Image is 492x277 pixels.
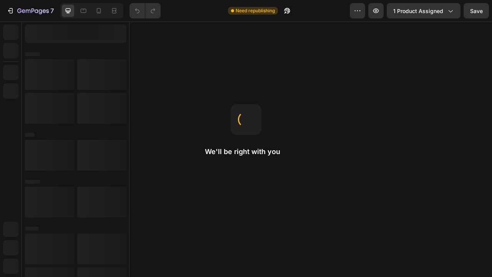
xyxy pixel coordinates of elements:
[236,7,275,14] span: Need republishing
[130,3,161,18] div: Undo/Redo
[3,3,57,18] button: 7
[464,3,489,18] button: Save
[393,7,443,15] span: 1 product assigned
[205,147,287,156] h2: We'll be right with you
[387,3,460,18] button: 1 product assigned
[50,6,54,15] p: 7
[470,8,483,14] span: Save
